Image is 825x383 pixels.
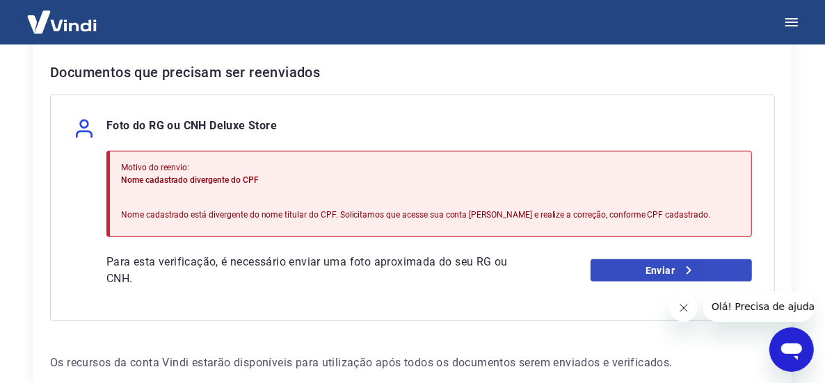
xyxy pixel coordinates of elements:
iframe: Mensagem da empresa [703,291,814,322]
p: Os recursos da conta Vindi estarão disponíveis para utilização após todos os documentos serem env... [50,355,775,371]
iframe: Fechar mensagem [670,294,698,322]
img: user.af206f65c40a7206969b71a29f56cfb7.svg [73,117,95,140]
iframe: Botão para abrir a janela de mensagens [769,327,814,372]
h6: Documentos que precisam ser reenviados [50,61,775,83]
p: Para esta verificação, é necessário enviar uma foto aproximada do seu RG ou CNH. [106,254,526,287]
img: Vindi [17,1,107,43]
p: Motivo do reenvio: [121,161,710,174]
span: Nome cadastrado divergente do CPF [121,175,259,185]
p: Nome cadastrado está divergente do nome titular do CPF. Solicitamos que acesse sua conta [PERSON_... [121,209,710,221]
span: Olá! Precisa de ajuda? [8,10,117,21]
a: Enviar [591,259,752,282]
p: Foto do RG ou CNH Deluxe Store [106,117,277,140]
